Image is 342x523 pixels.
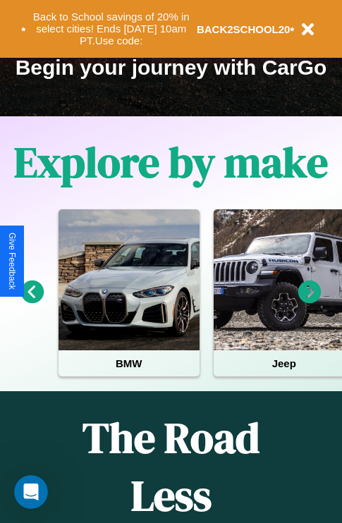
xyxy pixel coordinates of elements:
div: Give Feedback [7,233,17,290]
iframe: Intercom live chat [14,475,48,509]
b: BACK2SCHOOL20 [197,23,291,35]
button: Back to School savings of 20% in select cities! Ends [DATE] 10am PT.Use code: [26,7,197,51]
h4: BMW [59,350,200,376]
h1: Explore by make [14,133,328,191]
